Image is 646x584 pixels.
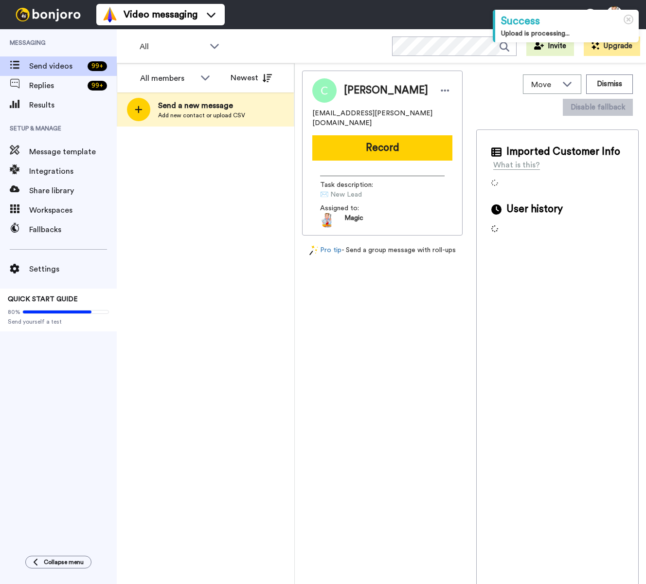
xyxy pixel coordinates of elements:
[506,202,563,217] span: User history
[526,36,574,56] button: Invite
[158,100,245,111] span: Send a new message
[140,73,196,84] div: All members
[320,180,388,190] span: Task description :
[29,204,117,216] span: Workspaces
[309,245,341,255] a: Pro tip
[29,263,117,275] span: Settings
[124,8,197,21] span: Video messaging
[8,318,109,326] span: Send yourself a test
[29,80,84,91] span: Replies
[302,245,463,255] div: - Send a group message with roll-ups
[158,111,245,119] span: Add new contact or upload CSV
[312,135,452,161] button: Record
[29,99,117,111] span: Results
[493,159,540,171] div: What is this?
[563,99,633,116] button: Disable fallback
[309,245,318,255] img: magic-wand.svg
[102,7,118,22] img: vm-color.svg
[8,308,20,316] span: 80%
[344,83,428,98] span: [PERSON_NAME]
[506,145,620,159] span: Imported Customer Info
[29,185,117,197] span: Share library
[531,79,557,91] span: Move
[88,61,107,71] div: 99 +
[586,74,633,94] button: Dismiss
[320,213,335,228] img: 15d1c799-1a2a-44da-886b-0dc1005ab79c-1524146106.jpg
[12,8,85,21] img: bj-logo-header-white.svg
[88,81,107,91] div: 99 +
[501,29,633,38] div: Upload is processing...
[501,14,633,29] div: Success
[29,224,117,236] span: Fallbacks
[8,296,78,303] span: QUICK START GUIDE
[312,109,452,128] span: [EMAIL_ADDRESS][PERSON_NAME][DOMAIN_NAME]
[29,60,84,72] span: Send videos
[29,165,117,177] span: Integrations
[320,190,413,200] span: ✉️ New Lead
[140,41,205,53] span: All
[320,203,388,213] span: Assigned to:
[584,36,640,56] button: Upgrade
[344,213,363,228] span: Magic
[223,68,279,88] button: Newest
[44,558,84,566] span: Collapse menu
[29,146,117,158] span: Message template
[312,78,337,103] img: Image of Conor O'Brien
[25,556,91,568] button: Collapse menu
